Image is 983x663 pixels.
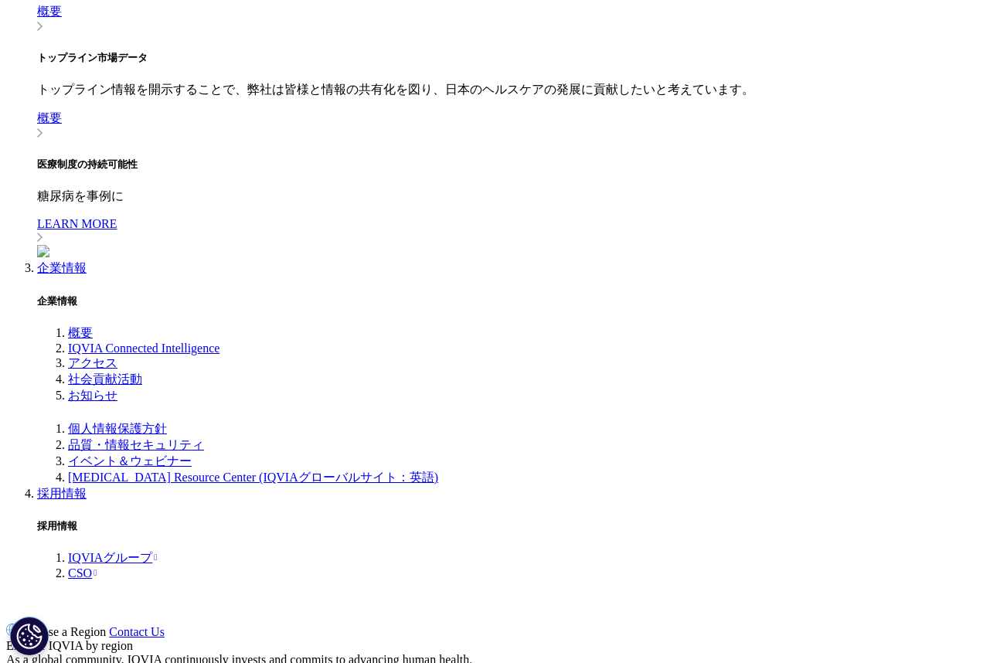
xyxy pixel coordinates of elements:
a: Contact Us [109,625,165,638]
a: 採用情報 [37,487,87,500]
a: イベント＆ウェビナー [68,454,192,467]
a: CSO [68,566,97,580]
a: 企業情報 [37,261,87,274]
a: IQVIA Connected Intelligence [68,342,219,355]
a: 品質・情報セキュリティ [68,438,204,451]
img: institute-navigation-image.png [37,245,49,257]
a: 個人情報保護方針 [68,422,167,435]
div: Explore IQVIA by region [6,639,977,653]
a: アクセス [68,356,117,369]
a: [MEDICAL_DATA] Resource Center (IQVIAグローバルサイト：英語) [68,471,438,484]
button: Cookie 設定 [10,617,49,655]
a: LEARN MORE [37,217,977,245]
a: 概要 [37,111,977,141]
h5: トップライン市場データ [37,51,977,65]
a: 概要 [68,326,93,339]
a: 社会貢献活動 [68,372,142,386]
a: 概要 [37,5,977,34]
span: Choose a Region [22,625,106,638]
h5: 企業情報 [37,294,977,308]
p: トップライン情報を開示することで、弊社は皆様と情報の共有化を図り、日本のヘルスケアの発展に貢献したいと考えています。 [37,82,977,98]
p: 糖尿病を事例に [37,189,977,205]
a: お知らせ [68,389,117,402]
h5: 医療制度の持続可能性 [37,158,977,172]
h5: 採用情報 [37,519,977,533]
a: IQVIAグループ [68,551,157,564]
